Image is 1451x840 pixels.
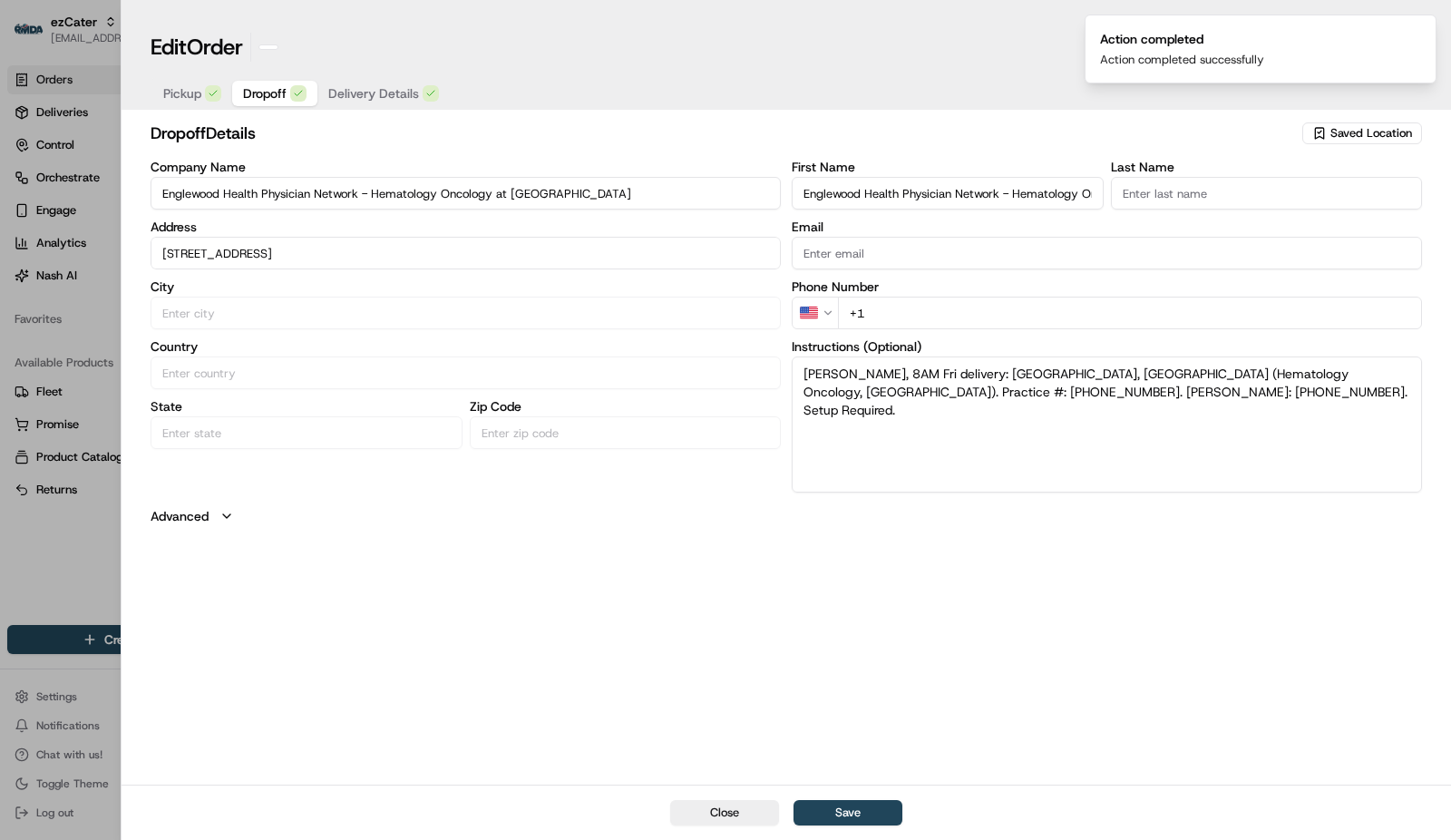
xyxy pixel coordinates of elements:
[1111,161,1422,173] label: Last Name
[1302,121,1422,146] button: Saved Location
[151,33,243,62] h1: Edit
[151,507,209,525] label: Advanced
[11,256,146,288] a: 📗Knowledge Base
[151,280,781,293] label: City
[36,263,139,281] span: Knowledge Base
[18,73,330,102] p: Welcome 👋
[18,173,51,206] img: 1736555255976-a54dd68f-1ca7-489b-9aae-adbdc363a1c4
[1354,29,1402,45] p: Order ID:
[151,177,781,210] input: Enter company name
[151,416,462,449] input: Enter state
[328,84,419,103] span: Delivery Details
[792,177,1103,210] input: Enter first name
[163,84,201,103] span: Pickup
[151,400,462,413] label: State
[670,800,779,825] button: Close
[62,191,229,206] div: We're available if you need us!
[792,340,1422,353] label: Instructions (Optional)
[151,340,781,353] label: Country
[151,121,1299,146] h2: dropoff Details
[792,220,1422,233] label: Email
[62,173,297,191] div: Start new chat
[153,265,168,279] div: 💻
[794,800,902,825] button: Save
[47,117,326,136] input: Got a question? Start typing here...
[171,263,291,281] span: API Documentation
[470,400,781,413] label: Zip Code
[146,256,298,288] a: 💻API Documentation
[151,237,781,269] input: Enter address
[308,179,330,200] button: Start new chat
[187,33,243,62] span: Order
[792,237,1422,269] input: Enter email
[792,280,1422,293] label: Phone Number
[18,18,54,54] img: Nash
[128,307,219,321] a: Powered byPylon
[151,220,781,233] label: Address
[1330,125,1412,142] span: Saved Location
[151,507,1422,525] button: Advanced
[151,357,781,389] input: Enter country
[180,308,219,321] span: Pylon
[792,161,1103,173] label: First Name
[151,297,781,329] input: Enter city
[243,84,287,103] span: Dropoff
[18,265,33,279] div: 📗
[1111,177,1422,210] input: Enter last name
[1354,49,1415,65] p: Created At:
[151,161,781,173] label: Company Name
[838,297,1422,329] input: Enter phone number
[470,416,781,449] input: Enter zip code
